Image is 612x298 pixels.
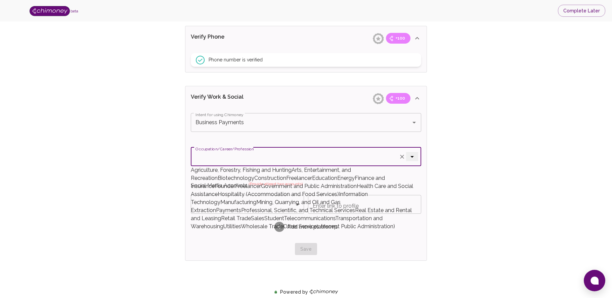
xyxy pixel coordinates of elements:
span: Freelancer [286,175,312,181]
button: Open chat window [584,270,605,291]
button: Clear [397,152,407,161]
span: Phone number is verified [209,56,263,63]
span: Professional, Scientific, and Technical Services [241,207,355,213]
span: +100 [391,35,409,42]
span: Other Services (except Public Administration) [283,223,395,230]
div: Verify Phone+100 [185,26,427,50]
span: Telecommunications [284,215,335,221]
span: Freelancer [235,183,261,189]
span: Sales [251,215,264,221]
span: Agriculture, Forestry, Fishing and Hunting [191,167,292,173]
button: Complete Later [558,5,605,17]
span: Biotechnology [218,175,254,181]
span: Student [264,215,284,221]
span: Wholesale Trade [241,223,283,230]
span: Payments [216,207,241,213]
span: Manufacturing [220,199,256,205]
span: Energy [337,175,355,181]
span: Hospitality (Accommodation and Food Services) [218,191,339,197]
button: Open [409,118,419,127]
span: Government and Public Administration [261,183,357,189]
span: beta [71,9,78,13]
button: Close [406,152,418,161]
span: Education [312,175,337,181]
span: Construction [254,175,286,181]
img: Logo [30,6,70,16]
span: Founder [215,183,235,189]
div: Verify Work & Social+100 [185,86,427,110]
span: +100 [391,95,409,102]
label: Occupation/Career/Profession [195,146,254,152]
p: Verify Phone [191,33,264,44]
span: Retail Trade [221,215,251,221]
span: Utilities [223,223,241,230]
p: Verify Work & Social [191,93,264,104]
label: Intent for using Chimoney [195,112,244,117]
span: Mining, Quarrying, and Oil and Gas Extraction [191,199,341,213]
